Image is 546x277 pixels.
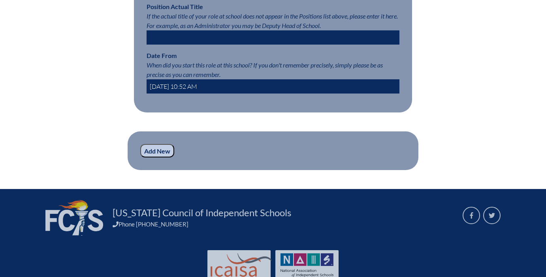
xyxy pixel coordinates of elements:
span: When did you start this role at this school? If you don't remember precisely, simply please be as... [147,61,383,78]
div: Phone [PHONE_NUMBER] [113,221,453,228]
img: NAIS Logo [281,253,333,277]
input: Add New [140,144,174,157]
span: If the actual title of your role at school does not appear in the Positions list above, please en... [147,12,398,29]
label: Position Actual Title [147,3,203,10]
a: [US_STATE] Council of Independent Schools [109,206,294,219]
label: Date From [147,52,177,59]
img: Int'l Council Advancing Independent School Accreditation logo [211,253,271,277]
img: FCIS_logo_white [45,200,103,236]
